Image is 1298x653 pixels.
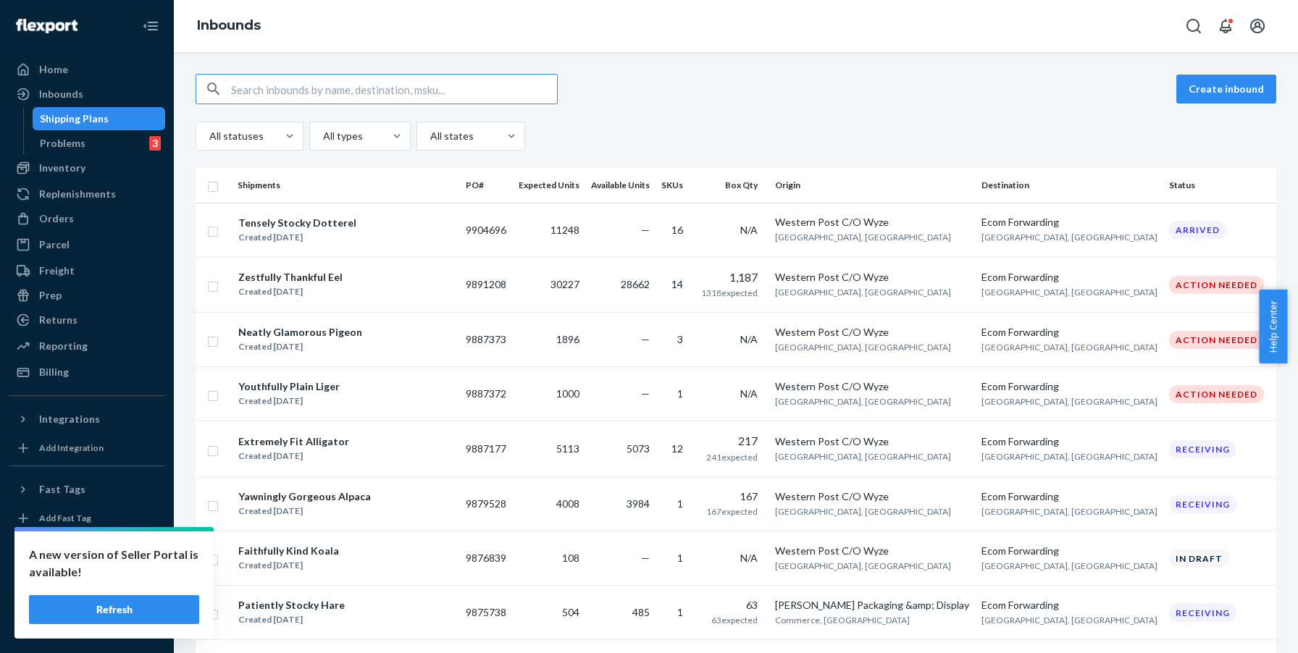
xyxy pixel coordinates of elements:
td: 9887177 [460,421,512,477]
div: Problems [40,136,85,151]
div: Western Post C/O Wyze [775,489,970,504]
span: Help Center [1259,290,1287,363]
span: 1 [677,606,683,618]
span: Commerce, [GEOGRAPHIC_DATA] [775,615,910,625]
div: Receiving [1169,495,1236,513]
div: Yawningly Gorgeous Alpaca [238,489,371,504]
span: 1 [677,552,683,564]
input: All types [322,129,323,143]
span: [GEOGRAPHIC_DATA], [GEOGRAPHIC_DATA] [981,232,1157,243]
div: Created [DATE] [238,230,356,245]
th: Expected Units [512,168,585,203]
div: Western Post C/O Wyze [775,215,970,229]
div: Western Post C/O Wyze [775,379,970,394]
div: Home [39,62,68,77]
div: Reporting [39,339,88,353]
th: Box Qty [695,168,769,203]
button: Fast Tags [9,478,165,501]
span: 30227 [550,278,579,290]
div: Inventory [39,161,85,175]
span: — [641,224,650,236]
div: Integrations [39,412,100,426]
div: Zestfully Thankful Eel [238,270,343,285]
a: Freight [9,259,165,282]
a: Replenishments [9,182,165,206]
div: Created [DATE] [238,558,339,573]
span: N/A [740,552,758,564]
button: Create inbound [1176,75,1276,104]
th: SKUs [656,168,695,203]
div: Western Post C/O Wyze [775,434,970,449]
div: Created [DATE] [238,612,345,627]
div: Western Post C/O Wyze [775,544,970,558]
span: [GEOGRAPHIC_DATA], [GEOGRAPHIC_DATA] [981,506,1157,517]
th: Available Units [585,168,656,203]
a: Billing [9,361,165,384]
div: Created [DATE] [238,340,362,354]
input: All statuses [208,129,209,143]
a: Reporting [9,334,165,358]
span: 11248 [550,224,579,236]
div: 63 [700,598,757,612]
span: 3984 [627,497,650,510]
span: N/A [740,333,758,345]
input: Search inbounds by name, destination, msku... [231,75,557,104]
span: 63 expected [711,615,758,625]
td: 9887372 [460,367,512,421]
a: Orders [9,207,165,230]
td: 9891208 [460,257,512,313]
div: Extremely Fit Alligator [238,434,349,449]
div: Fast Tags [39,482,85,497]
span: [GEOGRAPHIC_DATA], [GEOGRAPHIC_DATA] [981,287,1157,298]
span: [GEOGRAPHIC_DATA], [GEOGRAPHIC_DATA] [981,396,1157,407]
a: Home [9,58,165,81]
div: Replenishments [39,187,116,201]
div: Ecom Forwarding [981,544,1158,558]
td: 9875738 [460,586,512,640]
th: Status [1163,168,1276,203]
span: [GEOGRAPHIC_DATA], [GEOGRAPHIC_DATA] [775,396,951,407]
div: Ecom Forwarding [981,270,1158,285]
span: 241 expected [706,452,758,463]
span: [GEOGRAPHIC_DATA], [GEOGRAPHIC_DATA] [775,287,951,298]
button: Give Feedback [9,612,165,636]
div: Ecom Forwarding [981,598,1158,612]
td: 9876839 [460,531,512,586]
a: Talk to Support [9,563,165,586]
div: Add Integration [39,442,104,454]
div: Created [DATE] [238,285,343,299]
div: Ecom Forwarding [981,215,1158,229]
div: Billing [39,365,69,379]
div: Shipping Plans [40,111,109,126]
a: Inbounds [197,17,261,33]
div: Receiving [1169,604,1236,622]
div: Ecom Forwarding [981,489,1158,504]
a: Prep [9,284,165,307]
a: Settings [9,539,165,562]
a: Inbounds [9,83,165,106]
div: Ecom Forwarding [981,379,1158,394]
div: Created [DATE] [238,504,371,518]
div: Inbounds [39,87,83,101]
span: — [641,387,650,400]
ol: breadcrumbs [185,5,272,47]
div: Western Post C/O Wyze [775,270,970,285]
a: Add Fast Tag [9,507,165,530]
div: Arrived [1169,221,1226,239]
span: [GEOGRAPHIC_DATA], [GEOGRAPHIC_DATA] [775,232,951,243]
span: [GEOGRAPHIC_DATA], [GEOGRAPHIC_DATA] [981,342,1157,353]
span: 485 [632,606,650,618]
span: [GEOGRAPHIC_DATA], [GEOGRAPHIC_DATA] [981,615,1157,625]
div: Tensely Stocky Dotterel [238,216,356,230]
span: 1 [677,497,683,510]
div: Action Needed [1169,385,1264,403]
button: Refresh [29,595,199,624]
span: [GEOGRAPHIC_DATA], [GEOGRAPHIC_DATA] [981,451,1157,462]
td: 9879528 [460,477,512,531]
p: A new version of Seller Portal is available! [29,546,199,581]
a: Parcel [9,233,165,256]
span: 1896 [556,333,579,345]
div: In draft [1169,549,1229,568]
div: Ecom Forwarding [981,325,1158,340]
button: Open account menu [1243,12,1272,41]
